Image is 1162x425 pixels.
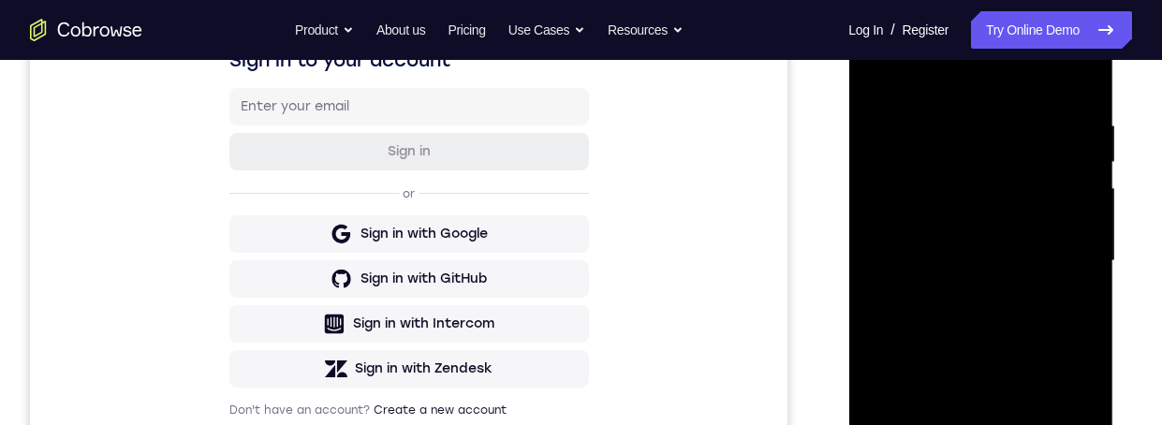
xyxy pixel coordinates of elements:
[376,11,425,49] a: About us
[903,11,949,49] a: Register
[890,19,894,41] span: /
[199,387,559,424] button: Sign in with Intercom
[199,128,559,154] h1: Sign in to your account
[199,297,559,334] button: Sign in with Google
[331,351,457,370] div: Sign in with GitHub
[848,11,883,49] a: Log In
[448,11,485,49] a: Pricing
[331,306,458,325] div: Sign in with Google
[199,214,559,252] button: Sign in
[295,11,354,49] button: Product
[508,11,585,49] button: Use Cases
[369,268,389,283] p: or
[199,342,559,379] button: Sign in with GitHub
[323,396,464,415] div: Sign in with Intercom
[608,11,684,49] button: Resources
[211,179,548,198] input: Enter your email
[30,19,142,41] a: Go to the home page
[971,11,1132,49] a: Try Online Demo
